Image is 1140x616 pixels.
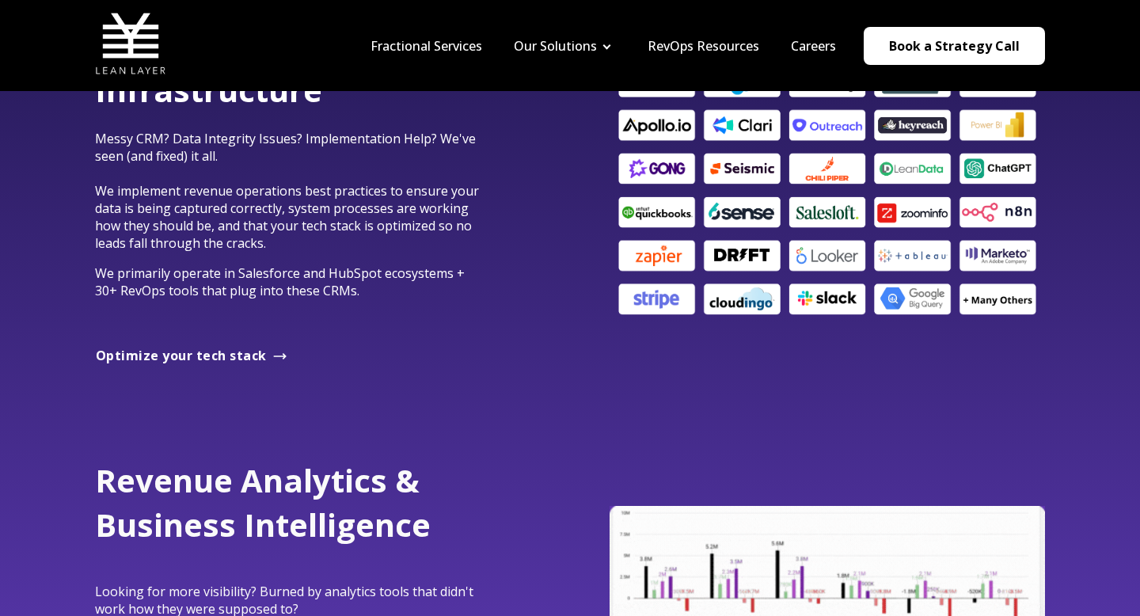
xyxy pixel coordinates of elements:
span: We primarily operate in Salesforce and HubSpot ecosystems + 30+ RevOps tools that plug into these... [95,264,465,299]
span: RevOps Tech Infrastructure [95,24,322,112]
span: Messy CRM? Data Integrity Issues? Implementation Help? We've seen (and fixed) it all. We implemen... [95,130,479,252]
a: Optimize your tech stack [95,348,289,365]
img: Lean Layer Logo [95,8,166,79]
a: Fractional Services [370,37,482,55]
a: Our Solutions [514,37,597,55]
span: Optimize your tech stack [96,347,267,364]
img: b2b tech stack tools lean layer revenue operations (400 x 400 px) (850 x 500 px) [610,63,1045,319]
a: Book a Strategy Call [864,27,1045,65]
span: Revenue Analytics & Business Intelligence [95,458,431,546]
div: Navigation Menu [355,37,852,55]
a: Careers [791,37,836,55]
a: RevOps Resources [648,37,759,55]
